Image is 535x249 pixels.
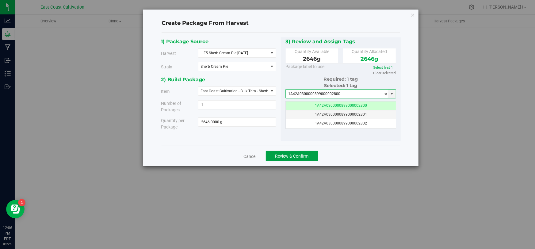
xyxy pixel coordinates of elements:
[374,56,378,62] span: g
[285,38,355,44] span: 3) Review and Assign Tags
[285,64,324,69] span: Package label to use
[295,49,329,54] span: Quantity Available
[268,49,276,57] span: select
[161,38,209,44] span: 1) Package Source
[352,49,387,54] span: Quantity Allocated
[286,90,388,98] input: Starting tag number
[323,76,358,82] span: Required: 1 tag
[315,103,367,108] span: 1A42A0300000899000002800
[275,154,309,159] span: Review & Confirm
[161,64,173,69] span: Strain
[384,90,388,99] span: clear
[315,121,367,125] span: 1A42A0300000899000002802
[268,62,276,71] span: select
[161,101,182,112] span: Number of Packages
[303,56,321,62] span: 2646
[161,51,176,56] span: Harvest
[266,151,318,161] button: Review & Confirm
[268,87,276,95] span: select
[18,199,25,206] iframe: Resource center unread badge
[373,71,396,75] a: Clear selected
[373,65,393,70] a: Select first 1
[198,101,276,109] input: 1
[198,49,268,57] span: F5 Sherb Cream Pie [DATE]
[161,89,170,94] span: Item
[201,64,263,69] span: Sherb Cream Pie
[201,89,295,93] span: East Coast Cultivation - Bulk Trim - Sherb Cream Pie - Rec
[198,118,276,126] input: 2646.0000 g
[6,200,25,218] iframe: Resource center
[317,56,321,62] span: g
[162,19,400,27] h4: Create Package From Harvest
[161,76,205,82] span: 2) Build Package
[315,112,367,117] span: 1A42A0300000899000002801
[324,83,357,88] span: Selected: 1 tag
[388,90,396,98] span: select
[361,56,378,62] span: 2646
[244,153,257,159] a: Cancel
[161,118,185,129] span: Quantity per Package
